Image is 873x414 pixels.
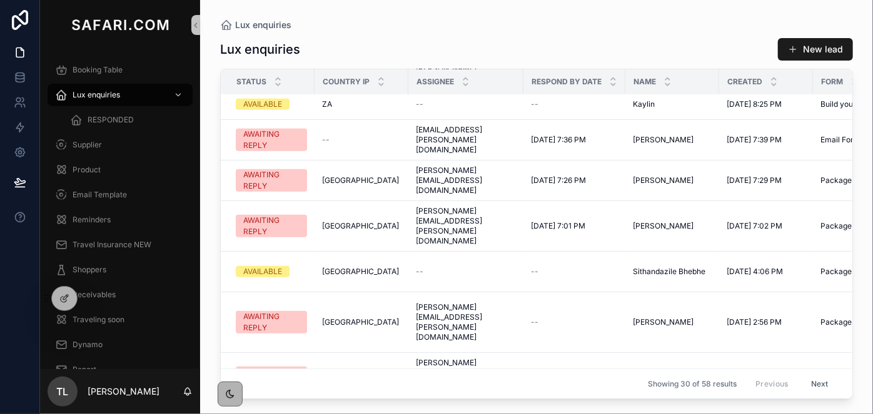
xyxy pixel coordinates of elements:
[820,221,872,231] span: Package Form
[633,267,712,277] a: Sithandazile Bhebhe
[416,302,516,342] a: [PERSON_NAME][EMAIL_ADDRESS][PERSON_NAME][DOMAIN_NAME]
[48,84,193,106] a: Lux enquiries
[40,50,200,369] div: scrollable content
[820,135,860,145] span: Email Form
[243,215,300,237] div: AWAITING REPLY
[727,135,782,145] span: [DATE] 7:39 PM
[73,365,96,375] span: Report
[73,190,127,200] span: Email Template
[48,308,193,331] a: Traveling soon
[73,240,151,250] span: Travel Insurance NEW
[322,317,399,327] span: [GEOGRAPHIC_DATA]
[531,267,618,277] a: --
[236,266,307,277] a: AVAILABLE
[243,129,300,151] div: AWAITING REPLY
[531,135,586,145] span: [DATE] 7:36 PM
[416,358,516,398] a: [PERSON_NAME][EMAIL_ADDRESS][PERSON_NAME][DOMAIN_NAME]
[633,77,656,87] span: Name
[633,99,712,109] a: Kaylin
[416,267,516,277] a: --
[727,99,782,109] span: [DATE] 8:25 PM
[243,311,300,333] div: AWAITING REPLY
[648,379,737,389] span: Showing 30 of 58 results
[73,90,120,100] span: Lux enquiries
[243,266,282,277] div: AVAILABLE
[633,175,694,185] span: [PERSON_NAME]
[416,267,423,277] span: --
[322,267,399,277] span: [GEOGRAPHIC_DATA]
[88,115,134,125] span: RESPONDED
[727,317,782,327] span: [DATE] 2:56 PM
[531,99,538,109] span: --
[416,99,516,109] a: --
[322,135,330,145] span: --
[73,215,111,225] span: Reminders
[236,215,307,237] a: AWAITING REPLY
[73,65,123,75] span: Booking Table
[633,135,712,145] a: [PERSON_NAME]
[633,267,705,277] span: Sithandazile Bhebhe
[322,221,399,231] span: [GEOGRAPHIC_DATA]
[243,169,300,192] div: AWAITING REPLY
[727,317,805,327] a: [DATE] 2:56 PM
[48,59,193,81] a: Booking Table
[531,175,618,185] a: [DATE] 7:26 PM
[531,135,618,145] a: [DATE] 7:36 PM
[416,125,516,155] a: [EMAIL_ADDRESS][PERSON_NAME][DOMAIN_NAME]
[821,77,843,87] span: Form
[322,99,332,109] span: ZA
[727,221,782,231] span: [DATE] 7:02 PM
[633,175,712,185] a: [PERSON_NAME]
[63,109,193,131] a: RESPONDED
[727,135,805,145] a: [DATE] 7:39 PM
[48,184,193,206] a: Email Template
[531,221,618,231] a: [DATE] 7:01 PM
[416,77,454,87] span: Assignee
[531,175,586,185] span: [DATE] 7:26 PM
[532,77,602,87] span: Respond by date
[322,99,401,109] a: ZA
[820,175,872,185] span: Package Form
[531,317,538,327] span: --
[322,175,401,185] a: [GEOGRAPHIC_DATA]
[322,221,401,231] a: [GEOGRAPHIC_DATA]
[633,221,712,231] a: [PERSON_NAME]
[48,159,193,181] a: Product
[416,206,516,246] span: [PERSON_NAME][EMAIL_ADDRESS][PERSON_NAME][DOMAIN_NAME]
[778,38,853,61] button: New lead
[633,317,694,327] span: [PERSON_NAME]
[48,259,193,281] a: Shoppers
[322,267,401,277] a: [GEOGRAPHIC_DATA]
[57,384,69,399] span: TL
[322,135,401,145] a: --
[73,140,102,150] span: Supplier
[73,165,101,175] span: Product
[48,333,193,356] a: Dynamo
[48,234,193,256] a: Travel Insurance NEW
[820,317,872,327] span: Package Form
[820,267,872,277] span: Package Form
[322,317,401,327] a: [GEOGRAPHIC_DATA]
[416,99,423,109] span: --
[633,135,694,145] span: [PERSON_NAME]
[727,267,805,277] a: [DATE] 4:06 PM
[322,175,399,185] span: [GEOGRAPHIC_DATA]
[243,99,282,110] div: AVAILABLE
[73,340,103,350] span: Dynamo
[48,134,193,156] a: Supplier
[73,290,116,300] span: Receivables
[416,165,516,195] a: [PERSON_NAME][EMAIL_ADDRESS][DOMAIN_NAME]
[727,175,782,185] span: [DATE] 7:29 PM
[236,129,307,151] a: AWAITING REPLY
[531,221,585,231] span: [DATE] 7:01 PM
[727,99,805,109] a: [DATE] 8:25 PM
[531,317,618,327] a: --
[633,99,655,109] span: Kaylin
[73,315,124,325] span: Traveling soon
[727,77,762,87] span: Created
